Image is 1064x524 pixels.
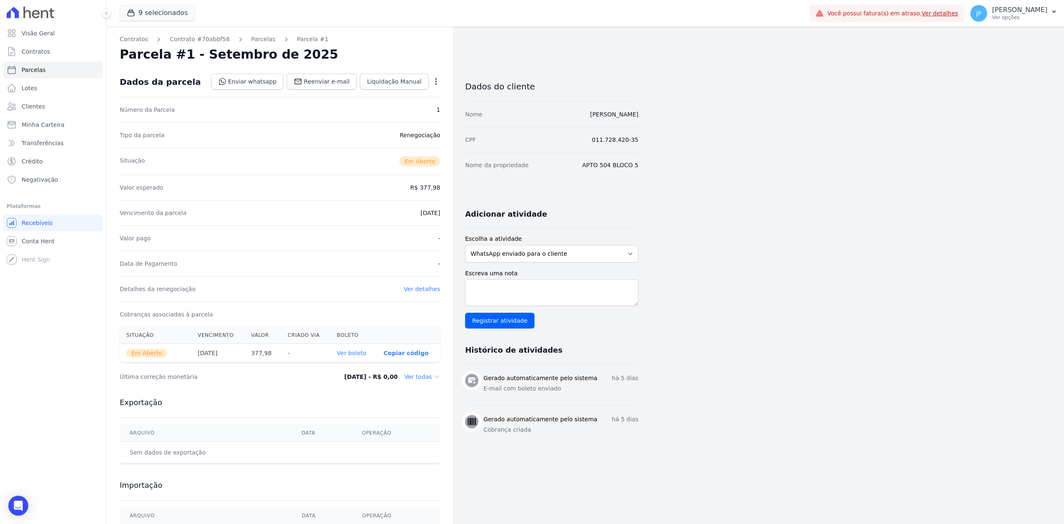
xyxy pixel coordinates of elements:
a: Contratos [3,43,103,60]
a: Enviar whatsapp [211,74,284,89]
h3: Adicionar atividade [465,209,547,219]
th: 377,98 [244,344,281,363]
span: Reenviar e-mail [304,77,350,86]
a: Visão Geral [3,25,103,42]
th: Criado via [281,327,330,344]
th: Operação [352,425,440,442]
p: Ver opções [992,14,1047,21]
dt: Vencimento da parcela [120,209,187,217]
th: Arquivo [120,425,291,442]
dd: [DATE] - R$ 0,00 [344,373,398,381]
a: Reenviar e-mail [287,74,357,89]
a: Parcela #1 [297,35,329,44]
a: Parcelas [251,35,276,44]
dd: 1 [436,106,440,114]
th: Situação [120,327,191,344]
a: Liquidação Manual [360,74,429,89]
a: Recebíveis [3,215,103,231]
a: Lotes [3,80,103,96]
p: E-mail com boleto enviado [483,384,638,393]
p: há 5 dias [612,374,638,383]
a: Transferências [3,135,103,151]
a: Ver boleto [337,350,367,356]
h3: Importação [120,480,440,490]
p: [PERSON_NAME] [992,6,1047,14]
span: Parcelas [22,66,46,74]
a: Contrato #70abbf58 [170,35,229,44]
a: Ver detalhes [922,10,958,17]
dd: Ver todas [404,373,440,381]
span: Clientes [22,102,45,111]
dt: CPF [465,136,476,144]
button: JP [PERSON_NAME] Ver opções [964,2,1064,25]
div: Plataformas [7,201,99,211]
p: Cobrança criada [483,425,638,434]
dt: Última correção monetária [120,373,309,381]
dd: R$ 377,98 [410,183,440,192]
dd: 011.728.420-35 [592,136,638,144]
span: Recebíveis [22,219,53,227]
h3: Gerado automaticamente pelo sistema [483,374,597,383]
a: Conta Hent [3,233,103,250]
span: Negativação [22,175,58,184]
dt: Cobranças associadas à parcela [120,310,213,319]
dd: - [438,260,440,268]
label: Escolha a atividade [465,235,638,243]
span: Minha Carteira [22,121,64,129]
dt: Número da Parcela [120,106,175,114]
dd: APTO 504 BLOCO 5 [582,161,638,169]
th: Valor [244,327,281,344]
span: JP [976,10,982,16]
dt: Detalhes da renegociação [120,285,196,293]
span: Você possui fatura(s) em atraso. [827,9,958,18]
a: Parcelas [3,62,103,78]
span: Visão Geral [22,29,55,37]
span: Em Aberto [399,156,440,166]
a: Crédito [3,153,103,170]
dd: - [438,234,440,242]
dt: Tipo da parcela [120,131,165,139]
h3: Exportação [120,398,440,408]
div: Dados da parcela [120,77,201,87]
button: 9 selecionados [120,5,195,21]
a: [PERSON_NAME] [590,111,638,118]
span: Em Aberto [126,349,167,357]
span: Lotes [22,84,37,92]
h2: Parcela #1 - Setembro de 2025 [120,47,338,62]
th: Vencimento [191,327,245,344]
span: Liquidação Manual [367,77,421,86]
a: Minha Carteira [3,116,103,133]
th: Data [291,425,352,442]
span: Crédito [22,157,43,166]
dt: Nome [465,110,482,119]
dt: Valor esperado [120,183,163,192]
div: Open Intercom Messenger [8,496,28,516]
dd: Renegociação [399,131,440,139]
a: Clientes [3,98,103,115]
span: Conta Hent [22,237,54,245]
dt: Nome da propriedade [465,161,529,169]
h3: Gerado automaticamente pelo sistema [483,415,597,424]
span: Transferências [22,139,64,147]
span: Contratos [22,47,50,56]
h3: Histórico de atividades [465,345,562,355]
button: Copiar código [384,350,429,356]
dt: Data de Pagamento [120,260,177,268]
dt: Situação [120,156,145,166]
label: Escreva uma nota [465,269,638,278]
th: [DATE] [191,344,245,363]
nav: Breadcrumb [120,35,440,44]
h3: Dados do cliente [465,82,638,91]
td: Sem dados de exportação [120,442,291,464]
th: Boleto [330,327,377,344]
p: há 5 dias [612,415,638,424]
a: Negativação [3,171,103,188]
input: Registrar atividade [465,313,534,329]
dd: [DATE] [421,209,440,217]
th: - [281,344,330,363]
dt: Valor pago [120,234,151,242]
a: Contratos [120,35,148,44]
a: Ver detalhes [404,286,441,292]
